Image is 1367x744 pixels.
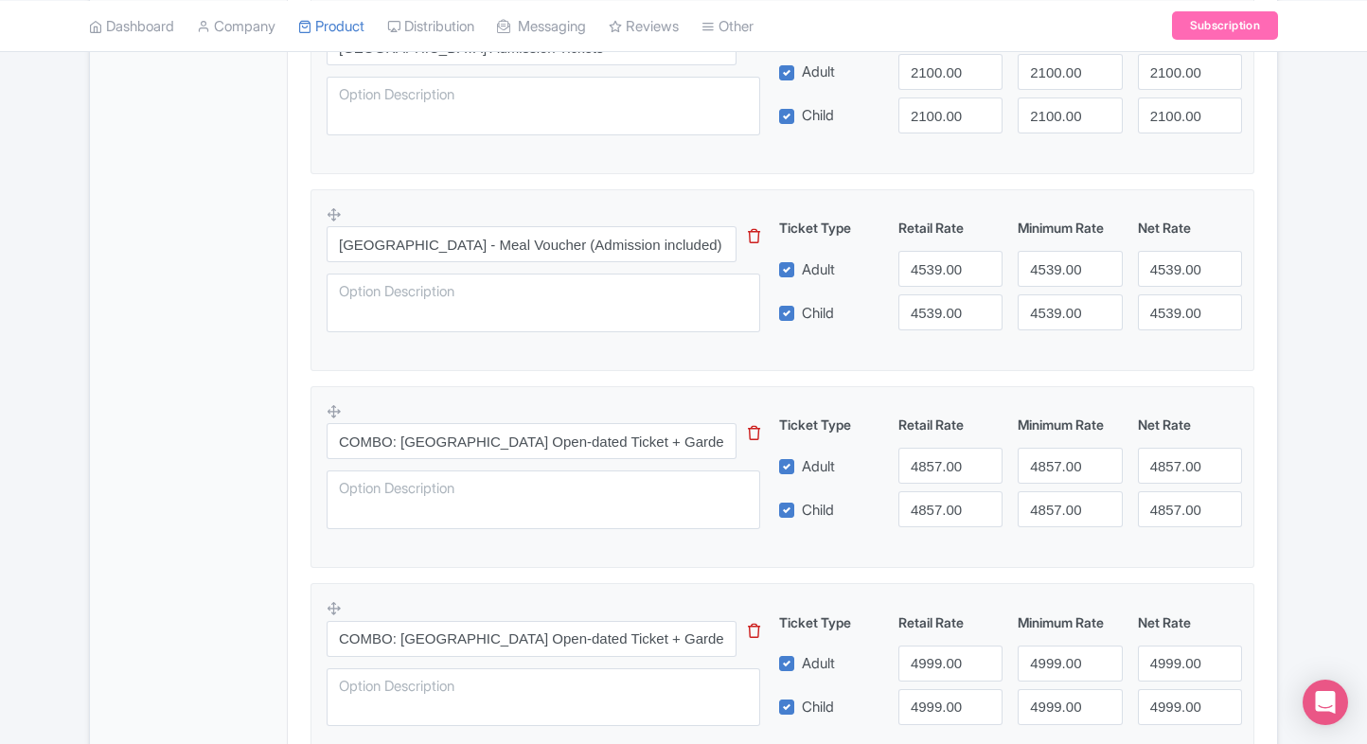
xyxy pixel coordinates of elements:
[898,491,1003,527] input: 0.0
[1010,218,1129,238] div: Minimum Rate
[1172,11,1278,40] a: Subscription
[898,97,1003,133] input: 0.0
[1303,680,1348,725] div: Open Intercom Messenger
[891,218,1010,238] div: Retail Rate
[327,621,737,657] input: Option Name
[1018,54,1122,90] input: 0.0
[802,456,835,478] label: Adult
[898,294,1003,330] input: 0.0
[772,415,891,434] div: Ticket Type
[1138,448,1242,484] input: 0.0
[1018,97,1122,133] input: 0.0
[1130,612,1250,632] div: Net Rate
[898,251,1003,287] input: 0.0
[1018,294,1122,330] input: 0.0
[1018,689,1122,725] input: 0.0
[1018,251,1122,287] input: 0.0
[1138,294,1242,330] input: 0.0
[327,226,737,262] input: Option Name
[802,500,834,522] label: Child
[1018,448,1122,484] input: 0.0
[898,689,1003,725] input: 0.0
[802,303,834,325] label: Child
[802,62,835,83] label: Adult
[802,105,834,127] label: Child
[1130,415,1250,434] div: Net Rate
[1138,54,1242,90] input: 0.0
[898,646,1003,682] input: 0.0
[772,612,891,632] div: Ticket Type
[327,423,737,459] input: Option Name
[802,259,835,281] label: Adult
[1138,251,1242,287] input: 0.0
[891,612,1010,632] div: Retail Rate
[1138,491,1242,527] input: 0.0
[1018,646,1122,682] input: 0.0
[772,218,891,238] div: Ticket Type
[898,54,1003,90] input: 0.0
[1138,689,1242,725] input: 0.0
[898,448,1003,484] input: 0.0
[1010,612,1129,632] div: Minimum Rate
[1138,646,1242,682] input: 0.0
[1010,415,1129,434] div: Minimum Rate
[802,697,834,718] label: Child
[1138,97,1242,133] input: 0.0
[802,653,835,675] label: Adult
[1130,218,1250,238] div: Net Rate
[1018,491,1122,527] input: 0.0
[891,415,1010,434] div: Retail Rate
